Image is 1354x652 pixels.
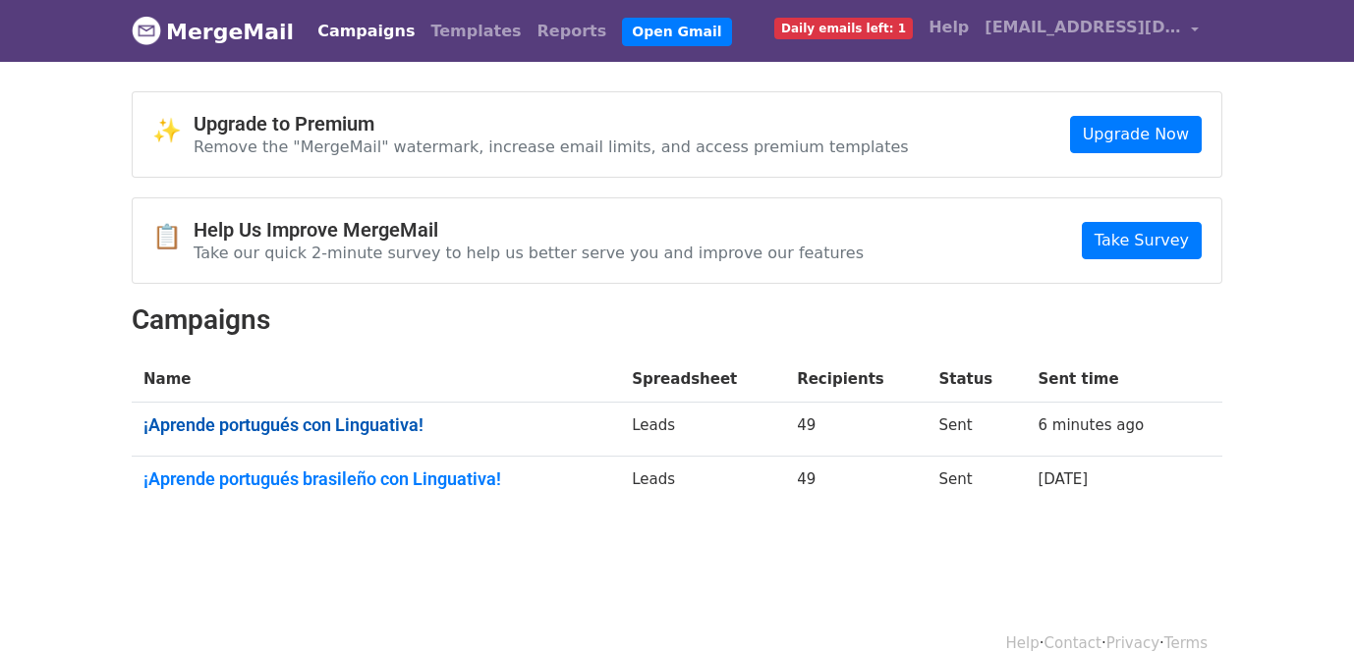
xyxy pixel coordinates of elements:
[985,16,1181,39] span: [EMAIL_ADDRESS][DOMAIN_NAME]
[132,356,620,403] th: Name
[1082,222,1202,259] a: Take Survey
[132,11,294,52] a: MergeMail
[620,456,785,509] td: Leads
[1256,558,1354,652] div: Widget de chat
[1164,634,1208,652] a: Terms
[785,456,927,509] td: 49
[785,403,927,457] td: 49
[622,18,731,46] a: Open Gmail
[1006,634,1040,652] a: Help
[194,112,909,136] h4: Upgrade to Premium
[766,8,921,47] a: Daily emails left: 1
[194,136,909,157] p: Remove the "MergeMail" watermark, increase email limits, and access premium templates
[785,356,927,403] th: Recipients
[1256,558,1354,652] iframe: Chat Widget
[310,12,423,51] a: Campaigns
[152,223,194,251] span: 📋
[143,468,608,490] a: ¡Aprende portugués brasileño con Linguativa!
[774,18,913,39] span: Daily emails left: 1
[620,356,785,403] th: Spreadsheet
[132,303,1222,337] h2: Campaigns
[1106,634,1159,652] a: Privacy
[423,12,529,51] a: Templates
[1038,470,1088,488] a: [DATE]
[1044,634,1101,652] a: Contact
[620,403,785,457] td: Leads
[927,456,1026,509] td: Sent
[132,16,161,45] img: MergeMail logo
[1026,356,1192,403] th: Sent time
[921,8,977,47] a: Help
[927,356,1026,403] th: Status
[194,218,864,242] h4: Help Us Improve MergeMail
[152,117,194,145] span: ✨
[530,12,615,51] a: Reports
[1038,416,1144,434] a: 6 minutes ago
[977,8,1207,54] a: [EMAIL_ADDRESS][DOMAIN_NAME]
[927,403,1026,457] td: Sent
[194,243,864,263] p: Take our quick 2-minute survey to help us better serve you and improve our features
[1070,116,1202,153] a: Upgrade Now
[143,414,608,436] a: ¡Aprende portugués con Linguativa!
